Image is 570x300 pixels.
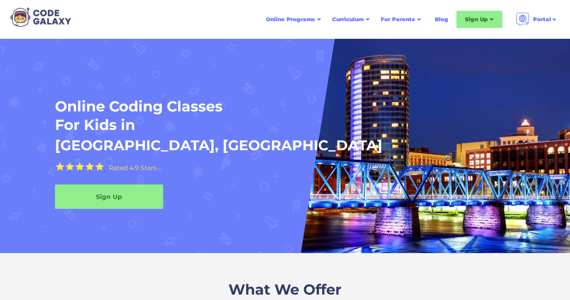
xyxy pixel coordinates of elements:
[533,15,551,24] div: Portal
[109,165,157,171] div: Rated 4.9 Stars
[429,11,454,28] a: Blog
[327,11,375,28] div: Curriculum
[456,11,502,28] div: Sign Up
[266,15,315,24] div: Online Programs
[465,15,488,24] div: Sign Up
[511,9,563,30] div: Portal
[85,162,94,171] img: Yellow Star - the Code Galaxy
[375,11,427,28] div: For Parents
[332,15,364,24] div: Curriculum
[75,162,84,171] img: Yellow Star - the Code Galaxy
[55,185,163,209] a: Sign Up
[260,11,327,28] div: Online Programs
[55,97,444,134] h1: Online Coding Classes For Kids in
[55,162,64,171] img: Yellow Star - the Code Galaxy
[95,162,104,171] img: Yellow Star - the Code Galaxy
[55,192,163,201] div: Sign Up
[55,136,383,155] h1: [GEOGRAPHIC_DATA], [GEOGRAPHIC_DATA]
[381,15,415,24] div: For Parents
[65,162,74,171] img: Yellow Star - the Code Galaxy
